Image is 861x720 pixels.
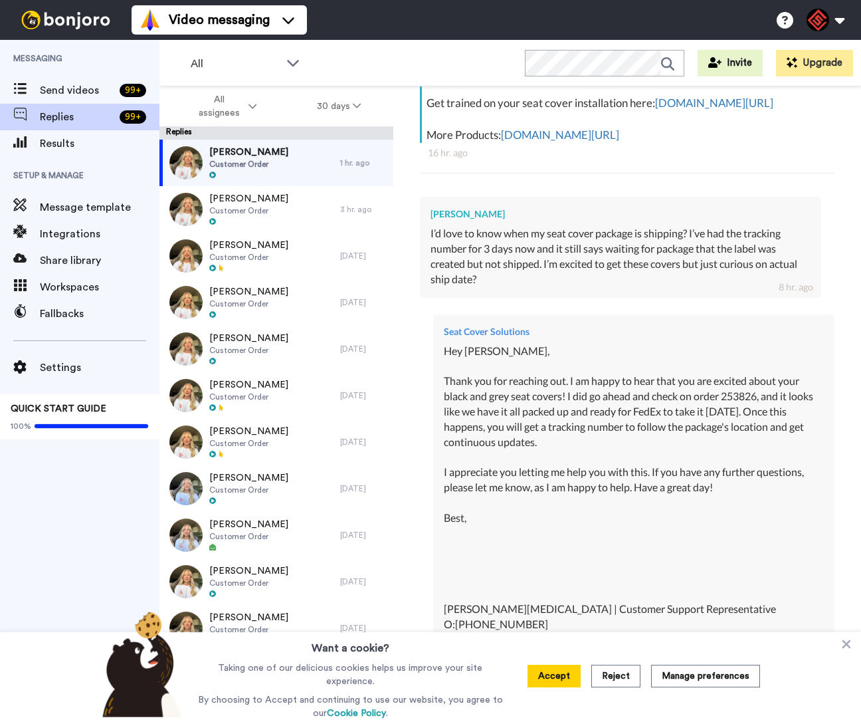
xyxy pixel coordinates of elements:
span: Customer Order [209,345,288,356]
span: Customer Order [209,159,288,170]
div: 3 hr. ago [340,204,387,215]
img: e1282bac-9ce8-4f18-8f4c-6da92a1501c7-thumb.jpg [169,472,203,505]
span: [PERSON_NAME] [209,611,288,624]
div: Replies [159,126,393,140]
div: [DATE] [340,437,387,447]
span: [PERSON_NAME] [209,518,288,531]
a: [PERSON_NAME]Customer Order3 hr. ago [159,186,393,233]
div: 99 + [120,110,146,124]
span: Customer Order [209,438,288,449]
span: [PERSON_NAME] [209,564,288,578]
img: 05d476df-1321-432e-b90d-c2a64f7b0e38-thumb.jpg [169,332,203,366]
span: Video messaging [169,11,270,29]
a: [PERSON_NAME]Customer Order[DATE] [159,512,393,558]
span: [PERSON_NAME] [209,239,288,252]
span: QUICK START GUIDE [11,404,106,414]
div: [DATE] [340,344,387,354]
a: [PERSON_NAME]Customer Order[DATE] [159,233,393,279]
img: b57aca97-74ef-474d-9708-d75dca591c50-thumb.jpg [169,239,203,273]
img: 94d000a7-9dff-4b74-a3b8-681083a5e477-thumb.jpg [169,379,203,412]
button: Invite [698,50,763,76]
img: 71460086-13d0-4ea7-8f99-ec4169d5911f-thumb.jpg [169,425,203,459]
span: [PERSON_NAME] [209,192,288,205]
span: Customer Order [209,252,288,263]
span: Send videos [40,82,114,98]
div: 16 hr. ago [428,146,826,160]
button: All assignees [162,88,287,125]
a: [PERSON_NAME]Customer Order[DATE] [159,279,393,326]
div: [DATE] [340,390,387,401]
div: 1 hr. ago [340,158,387,168]
button: Upgrade [776,50,853,76]
span: Message template [40,199,159,215]
span: [PERSON_NAME] [209,285,288,299]
span: Share library [40,253,159,269]
a: [PERSON_NAME]Customer Order[DATE] [159,419,393,465]
span: Integrations [40,226,159,242]
a: [PERSON_NAME]Customer Order1 hr. ago [159,140,393,186]
span: Customer Order [209,485,288,495]
a: [PERSON_NAME]Customer Order[DATE] [159,465,393,512]
button: Accept [527,665,581,687]
h3: Want a cookie? [312,632,389,656]
div: [DATE] [340,297,387,308]
div: Hi [PERSON_NAME], Thank you for your recent order with our company! Get trained on your seat cove... [427,63,831,143]
div: [DATE] [340,576,387,587]
button: Manage preferences [651,665,760,687]
div: [DATE] [340,623,387,634]
div: [DATE] [340,483,387,494]
img: vm-color.svg [140,9,161,31]
span: Settings [40,360,159,376]
button: 30 days [287,94,391,118]
a: Cookie Policy [327,709,386,718]
span: Customer Order [209,205,288,216]
div: [DATE] [340,251,387,261]
span: Customer Order [209,531,288,542]
span: Customer Order [209,392,288,402]
a: [PERSON_NAME]Customer Order[DATE] [159,326,393,372]
span: [PERSON_NAME] [209,332,288,345]
span: Customer Order [209,624,288,635]
span: [PERSON_NAME] [209,378,288,392]
div: I’d love to know when my seat cover package is shipping? I’ve had the tracking number for 3 days ... [430,226,811,287]
a: [PERSON_NAME]Customer Order[DATE] [159,558,393,605]
img: 679abd21-8fb9-4071-a98c-8caf1c0324ba-thumb.jpg [169,193,203,226]
span: Fallbacks [40,306,159,322]
img: 49b67f77-ea4d-4881-9a85-cef0b4273f68-thumb.jpg [169,286,203,319]
img: bj-logo-header-white.svg [16,11,116,29]
span: Replies [40,109,114,125]
img: bear-with-cookie.png [90,611,189,717]
img: 89d5d4df-7ea6-4d46-a9db-72cb097bfedb-thumb.jpg [169,565,203,598]
img: 5158ef29-e9e4-46ad-ac3d-b8a4026ac1f4-thumb.jpg [169,519,203,552]
div: [PERSON_NAME] [430,207,811,221]
span: [PERSON_NAME] [209,471,288,485]
span: Customer Order [209,299,288,309]
div: 8 hr. ago [779,281,813,294]
span: All [191,56,280,72]
span: Workspaces [40,279,159,295]
a: [PERSON_NAME]Customer Order[DATE] [159,605,393,652]
div: Hey [PERSON_NAME], Thank you for reaching out. I am happy to hear that you are excited about your... [444,344,824,678]
a: [DOMAIN_NAME][URL] [655,96,773,110]
div: Seat Cover Solutions [444,325,824,338]
span: 100% [11,421,31,431]
button: Reject [591,665,640,687]
div: [DATE] [340,530,387,540]
span: All assignees [192,93,246,120]
div: 99 + [120,84,146,97]
span: [PERSON_NAME] [209,146,288,159]
span: Results [40,136,159,152]
img: bed0879b-9833-4163-af93-a5b5a0ce2575-thumb.jpg [169,146,203,180]
a: [DOMAIN_NAME][URL] [501,128,619,142]
span: [PERSON_NAME] [209,425,288,438]
span: Customer Order [209,578,288,588]
p: Taking one of our delicious cookies helps us improve your site experience. [195,661,506,688]
p: By choosing to Accept and continuing to use our website, you agree to our . [195,693,506,720]
a: [PERSON_NAME]Customer Order[DATE] [159,372,393,419]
